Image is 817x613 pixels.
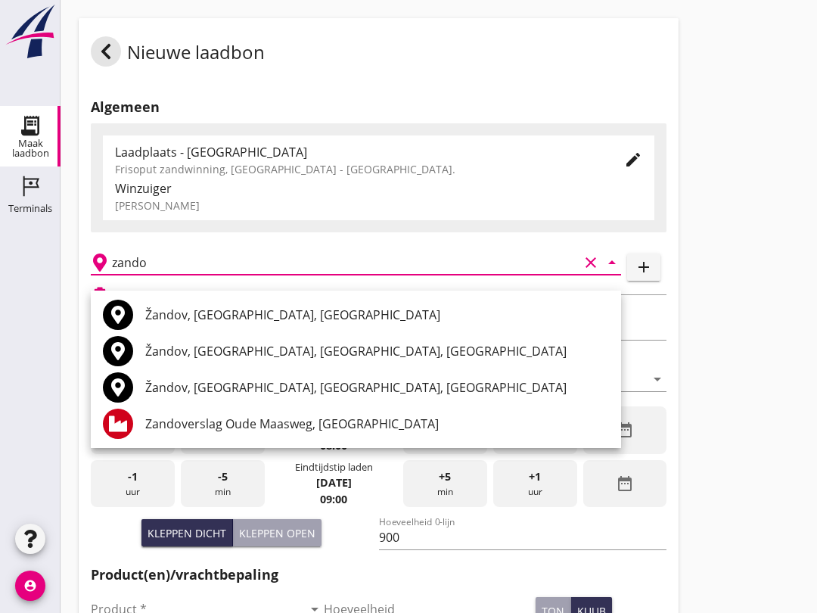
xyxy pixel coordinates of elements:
[239,525,315,541] div: Kleppen open
[493,460,577,508] div: uur
[648,370,666,388] i: arrow_drop_down
[91,565,666,585] h2: Product(en)/vrachtbepaling
[145,342,609,360] div: Žandov, [GEOGRAPHIC_DATA], [GEOGRAPHIC_DATA], [GEOGRAPHIC_DATA]
[316,475,352,490] strong: [DATE]
[616,475,634,493] i: date_range
[3,4,57,60] img: logo-small.a267ee39.svg
[112,250,579,275] input: Losplaats
[115,161,600,177] div: Frisoput zandwinning, [GEOGRAPHIC_DATA] - [GEOGRAPHIC_DATA].
[8,204,52,213] div: Terminals
[141,519,233,546] button: Kleppen dicht
[128,468,138,485] span: -1
[115,179,642,198] div: Winzuiger
[616,421,634,439] i: date_range
[115,198,642,213] div: [PERSON_NAME]
[15,571,45,601] i: account_circle
[603,254,621,272] i: arrow_drop_down
[529,468,541,485] span: +1
[145,378,609,397] div: Žandov, [GEOGRAPHIC_DATA], [GEOGRAPHIC_DATA], [GEOGRAPHIC_DATA]
[91,36,265,73] div: Nieuwe laadbon
[91,460,175,508] div: uur
[115,288,192,301] h2: Beladen vaartuig
[403,460,487,508] div: min
[181,460,265,508] div: min
[115,143,600,161] div: Laadplaats - [GEOGRAPHIC_DATA]
[379,525,667,549] input: Hoeveelheid 0-lijn
[582,254,600,272] i: clear
[145,415,609,433] div: Zandoverslag Oude Maasweg, [GEOGRAPHIC_DATA]
[233,519,322,546] button: Kleppen open
[218,468,228,485] span: -5
[635,258,653,276] i: add
[439,468,451,485] span: +5
[295,460,373,475] div: Eindtijdstip laden
[91,97,666,117] h2: Algemeen
[145,306,609,324] div: Žandov, [GEOGRAPHIC_DATA], [GEOGRAPHIC_DATA]
[624,151,642,169] i: edit
[148,525,226,541] div: Kleppen dicht
[320,492,347,506] strong: 09:00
